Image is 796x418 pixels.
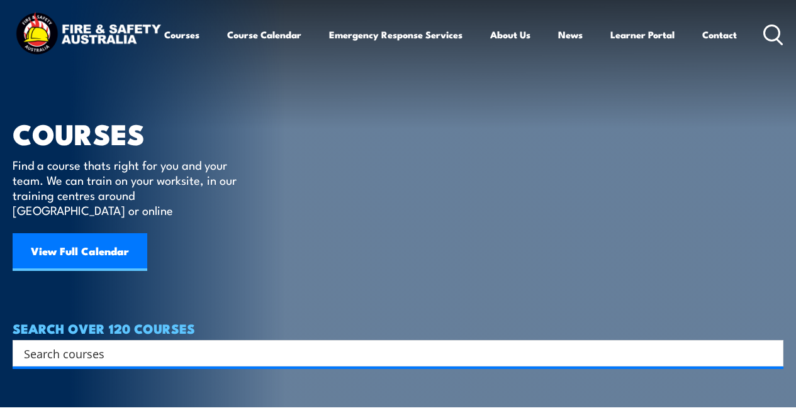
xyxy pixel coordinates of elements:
a: Learner Portal [610,19,675,50]
a: View Full Calendar [13,233,147,271]
a: About Us [490,19,530,50]
a: Course Calendar [227,19,301,50]
a: News [558,19,583,50]
form: Search form [26,344,758,362]
h1: COURSES [13,121,255,145]
h4: SEARCH OVER 120 COURSES [13,321,783,335]
a: Emergency Response Services [329,19,462,50]
button: Search magnifier button [761,344,779,362]
p: Find a course thats right for you and your team. We can train on your worksite, in our training c... [13,157,242,217]
a: Courses [164,19,199,50]
a: Contact [702,19,737,50]
input: Search input [24,344,756,363]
